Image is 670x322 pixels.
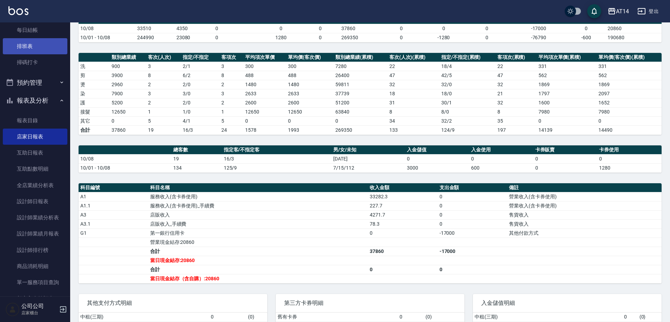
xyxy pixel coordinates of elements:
[597,125,662,135] td: 14490
[597,116,662,125] td: 0
[220,98,243,107] td: 2
[597,107,662,116] td: 7980
[286,62,334,71] td: 300
[398,313,424,322] td: 0
[334,98,387,107] td: 51200
[148,201,368,210] td: 服務收入(含卡券使用)_手續費
[388,98,440,107] td: 31
[567,33,606,42] td: -600
[334,116,387,125] td: 0
[438,228,508,238] td: -17000
[79,154,172,163] td: 10/08
[79,8,662,42] table: a dense table
[148,256,368,265] td: 當日現金結存:20860
[110,107,146,116] td: 12650
[537,62,597,71] td: 331
[334,125,387,135] td: 269350
[424,24,463,33] td: 0
[334,80,387,89] td: 59811
[110,53,146,62] th: 類別總業績
[3,193,67,210] a: 設計師日報表
[286,116,334,125] td: 0
[220,62,243,71] td: 3
[3,22,67,38] a: 每日結帳
[597,98,662,107] td: 1652
[334,62,387,71] td: 7280
[507,201,662,210] td: 營業收入(含卡券使用)
[606,33,662,42] td: 190680
[214,24,261,33] td: 0
[172,145,222,155] th: 總客數
[368,265,438,274] td: 0
[276,313,398,322] td: 舊有卡券
[79,210,148,219] td: A3
[597,62,662,71] td: 331
[3,38,67,54] a: 排班表
[534,163,598,172] td: 0
[616,7,629,16] div: AT14
[537,89,597,98] td: 1797
[537,71,597,80] td: 562
[405,154,469,163] td: 0
[537,98,597,107] td: 1600
[243,80,286,89] td: 1480
[146,62,181,71] td: 3
[438,201,508,210] td: 0
[496,53,537,62] th: 客項次(累積)
[507,192,662,201] td: 營業收入(含卡券使用)
[148,228,368,238] td: 第一銀行信用卡
[79,98,110,107] td: 護
[110,98,146,107] td: 5200
[110,89,146,98] td: 7900
[79,116,110,125] td: 其它
[481,300,653,307] span: 入金儲值明細
[243,125,286,135] td: 1578
[146,53,181,62] th: 客次(人次)
[622,313,638,322] td: 0
[597,71,662,80] td: 562
[507,210,662,219] td: 售貨收入
[148,183,368,192] th: 科目名稱
[496,116,537,125] td: 35
[181,53,220,62] th: 指定/不指定
[496,89,537,98] td: 21
[368,228,438,238] td: 0
[473,313,622,322] td: 中租(三期)
[3,274,67,290] a: 單一服務項目查詢
[286,71,334,80] td: 488
[496,98,537,107] td: 32
[331,145,405,155] th: 男/女/未知
[172,163,222,172] td: 134
[301,24,340,33] td: 0
[469,154,534,163] td: 0
[148,274,368,283] td: 當日現金結存（含自購）:20860
[79,53,662,135] table: a dense table
[220,116,243,125] td: 5
[368,247,438,256] td: 37860
[146,89,181,98] td: 3
[146,80,181,89] td: 2
[537,53,597,62] th: 平均項次單價(累積)
[243,71,286,80] td: 488
[148,192,368,201] td: 服務收入(含卡券使用)
[222,154,332,163] td: 16/3
[440,53,496,62] th: 指定/不指定(累積)
[79,71,110,80] td: 剪
[340,24,379,33] td: 37860
[135,33,175,42] td: 244990
[368,201,438,210] td: 227.7
[79,183,148,192] th: 科目編號
[286,107,334,116] td: 12650
[496,71,537,80] td: 47
[388,53,440,62] th: 客次(人次)(累積)
[286,125,334,135] td: 1993
[148,247,368,256] td: 合計
[220,80,243,89] td: 2
[146,98,181,107] td: 2
[440,107,496,116] td: 8 / 0
[148,210,368,219] td: 店販收入
[496,107,537,116] td: 8
[511,33,567,42] td: -76790
[440,62,496,71] td: 18 / 4
[110,71,146,80] td: 3900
